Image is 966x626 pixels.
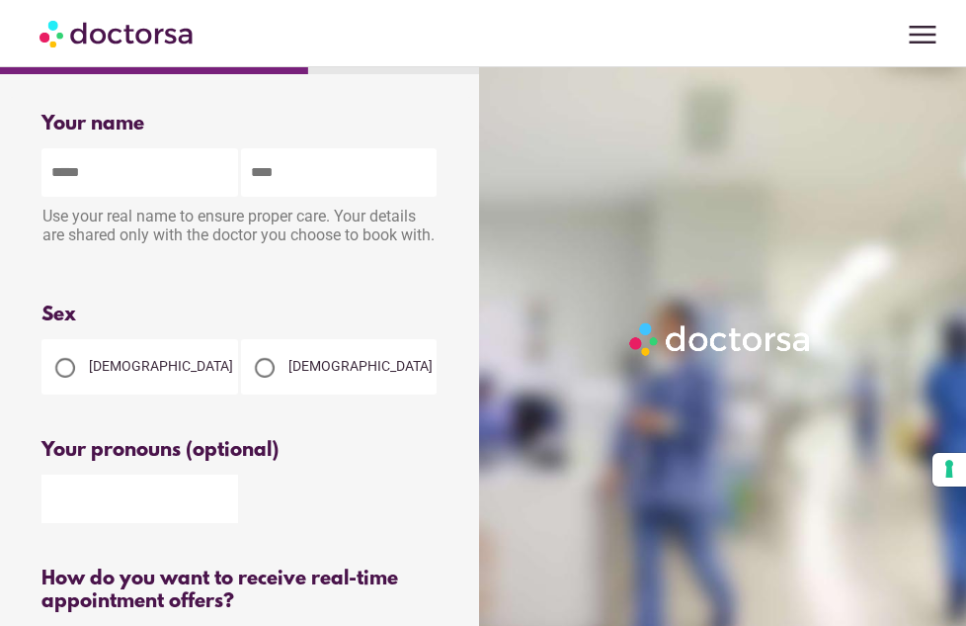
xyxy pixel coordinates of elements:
button: Your consent preferences for tracking technologies [932,453,966,487]
div: Sex [41,304,440,326]
span: menu [904,16,941,53]
div: Your pronouns (optional) [41,439,440,462]
img: Doctorsa.com [40,11,196,55]
div: Use your real name to ensure proper care. Your details are shared only with the doctor you choose... [41,197,440,259]
div: How do you want to receive real-time appointment offers? [41,568,440,613]
div: Your name [41,113,440,135]
img: Logo-Doctorsa-trans-White-partial-flat.png [624,317,818,361]
span: [DEMOGRAPHIC_DATA] [89,358,233,374]
span: [DEMOGRAPHIC_DATA] [288,358,433,374]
